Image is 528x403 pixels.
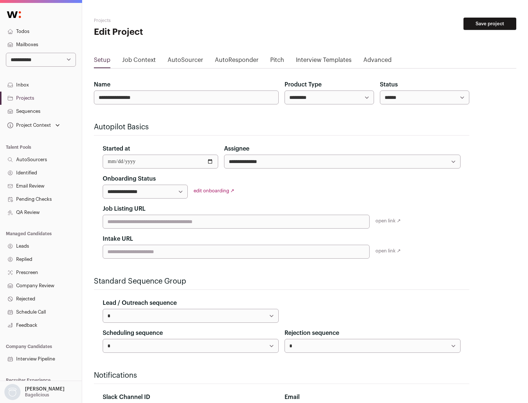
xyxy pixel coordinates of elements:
[194,188,234,193] a: edit onboarding ↗
[6,120,61,130] button: Open dropdown
[94,18,235,23] h2: Projects
[103,329,163,337] label: Scheduling sequence
[215,56,258,67] a: AutoResponder
[94,26,235,38] h1: Edit Project
[94,80,110,89] label: Name
[285,80,322,89] label: Product Type
[296,56,352,67] a: Interview Templates
[270,56,284,67] a: Pitch
[103,234,133,243] label: Intake URL
[285,393,461,402] div: Email
[6,122,51,128] div: Project Context
[94,56,110,67] a: Setup
[94,122,469,132] h2: Autopilot Basics
[103,144,130,153] label: Started at
[25,392,49,398] p: Bagelicious
[94,276,469,286] h2: Standard Sequence Group
[3,384,66,400] button: Open dropdown
[168,56,203,67] a: AutoSourcer
[285,329,339,337] label: Rejection sequence
[103,299,177,307] label: Lead / Outreach sequence
[103,204,146,213] label: Job Listing URL
[103,174,156,183] label: Onboarding Status
[122,56,156,67] a: Job Context
[3,7,25,22] img: Wellfound
[380,80,398,89] label: Status
[4,384,21,400] img: nopic.png
[94,370,469,381] h2: Notifications
[363,56,392,67] a: Advanced
[463,18,516,30] button: Save project
[103,393,150,402] label: Slack Channel ID
[25,386,65,392] p: [PERSON_NAME]
[224,144,249,153] label: Assignee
